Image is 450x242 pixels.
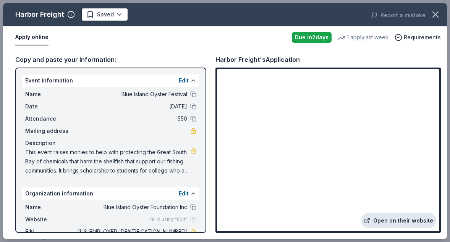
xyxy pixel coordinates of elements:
[97,10,114,19] span: Saved
[15,55,206,65] div: Copy and paste your information:
[361,213,436,228] a: Open on their website
[25,90,76,99] span: Name
[76,203,187,212] span: Blue Island Oyster Foundation Inc
[76,227,187,236] span: [US_EMPLOYER_IDENTIFICATION_NUMBER]
[76,102,187,111] span: [DATE]
[25,227,76,236] span: EIN
[25,148,190,175] span: This event raises monies to help with protecting the Great South Bay of chemicals that harm the s...
[76,90,187,99] span: Blue Island Oyster Festival
[149,216,187,223] span: Fill in using "Edit"
[179,76,189,85] button: Edit
[22,187,199,200] div: Organization information
[15,8,64,21] div: Harbor Freight
[25,126,76,136] span: Mailing address
[22,74,199,87] div: Event information
[25,114,76,123] span: Attendance
[25,102,76,111] span: Date
[25,203,76,212] span: Name
[404,33,441,42] span: Requirements
[25,215,76,224] span: Website
[25,139,196,148] div: Description
[76,114,187,123] span: 550
[15,29,49,45] button: Apply online
[292,32,332,43] div: Due in 2 days
[179,189,189,198] button: Edit
[215,55,300,65] div: Harbor Freight's Application
[371,11,426,20] button: Report a mistake
[395,33,441,42] button: Requirements
[81,8,128,21] button: Saved
[338,33,388,42] div: 1 apply last week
